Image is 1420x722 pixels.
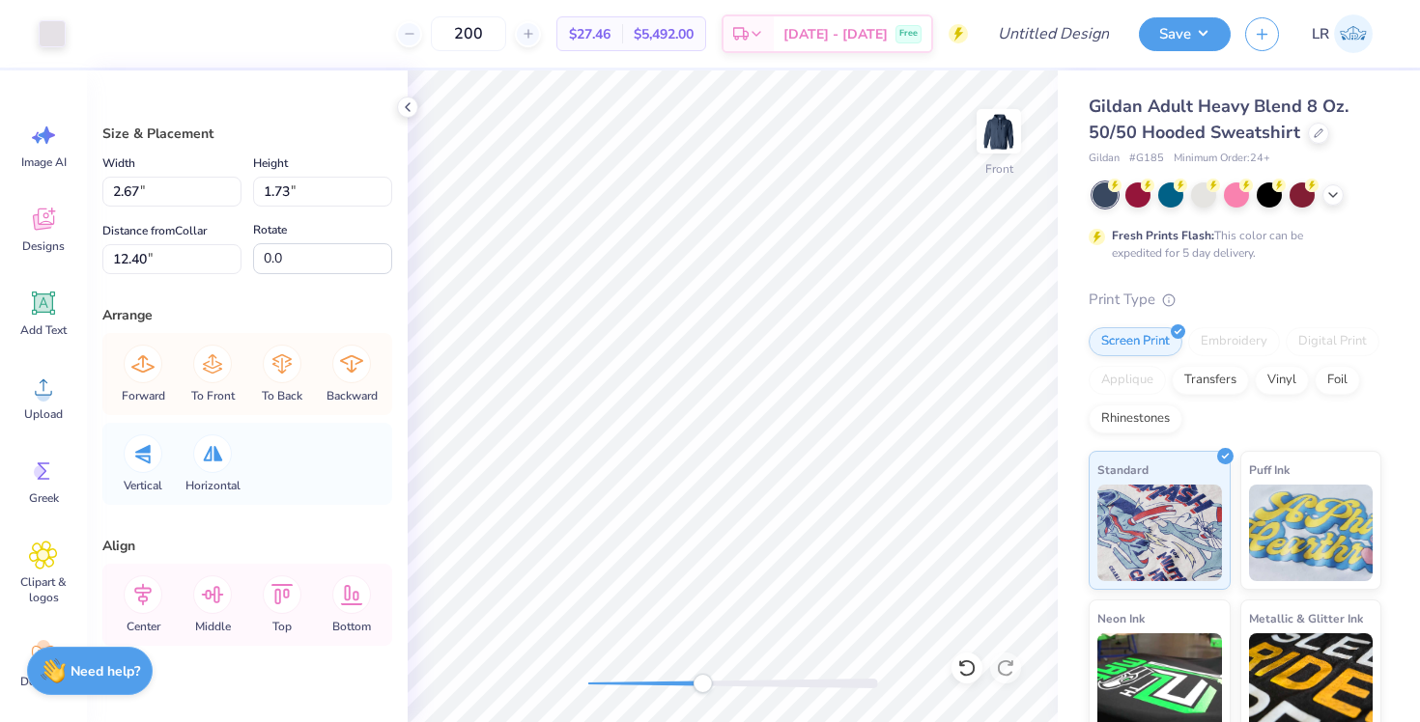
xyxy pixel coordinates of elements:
[1089,95,1349,144] span: Gildan Adult Heavy Blend 8 Oz. 50/50 Hooded Sweatshirt
[262,388,302,403] span: To Back
[253,152,288,175] label: Height
[191,388,235,403] span: To Front
[1303,14,1381,53] a: LR
[1249,608,1363,628] span: Metallic & Glitter Ink
[272,619,292,634] span: Top
[1112,228,1214,243] strong: Fresh Prints Flash:
[127,619,160,634] span: Center
[1097,485,1222,581] img: Standard
[1097,459,1149,480] span: Standard
[1174,151,1270,167] span: Minimum Order: 24 +
[195,619,231,634] span: Middle
[1089,327,1182,356] div: Screen Print
[1249,485,1374,581] img: Puff Ink
[20,674,67,689] span: Decorate
[332,619,371,634] span: Bottom
[980,112,1018,151] img: Front
[1112,227,1349,262] div: This color can be expedited for 5 day delivery.
[102,219,207,242] label: Distance from Collar
[899,27,918,41] span: Free
[1089,404,1182,433] div: Rhinestones
[102,536,392,556] div: Align
[20,322,67,338] span: Add Text
[1089,289,1381,311] div: Print Type
[1286,327,1379,356] div: Digital Print
[1312,23,1329,45] span: LR
[1089,151,1120,167] span: Gildan
[1172,366,1249,395] div: Transfers
[1255,366,1309,395] div: Vinyl
[124,478,162,493] span: Vertical
[22,238,65,254] span: Designs
[102,124,392,144] div: Size & Placement
[1334,14,1373,53] img: Louise Racquet
[253,218,287,241] label: Rotate
[1129,151,1164,167] span: # G185
[982,14,1124,53] input: Untitled Design
[29,490,59,506] span: Greek
[185,478,241,493] span: Horizontal
[1315,366,1360,395] div: Foil
[431,16,506,51] input: – –
[12,574,75,605] span: Clipart & logos
[1249,459,1290,480] span: Puff Ink
[1188,327,1280,356] div: Embroidery
[985,160,1013,178] div: Front
[783,24,888,44] span: [DATE] - [DATE]
[122,388,165,403] span: Forward
[1089,366,1166,395] div: Applique
[1139,17,1231,51] button: Save
[71,662,140,680] strong: Need help?
[693,674,712,693] div: Accessibility label
[1097,608,1145,628] span: Neon Ink
[102,305,392,325] div: Arrange
[102,152,135,175] label: Width
[21,154,67,170] span: Image AI
[634,24,694,44] span: $5,492.00
[569,24,611,44] span: $27.46
[24,406,63,422] span: Upload
[327,388,378,403] span: Backward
